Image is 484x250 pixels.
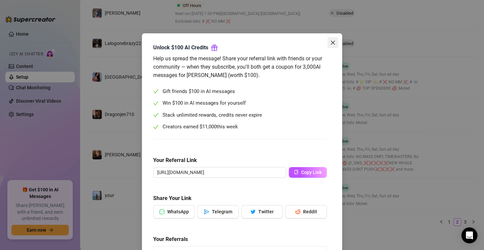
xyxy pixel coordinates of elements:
[153,112,159,118] span: check
[327,40,338,45] span: Close
[153,235,327,243] h5: Your Referrals
[294,170,298,174] span: copy
[330,40,335,45] span: close
[295,209,300,214] span: reddit
[153,54,327,79] div: Help us spread the message! Share your referral link with friends or your community — when they s...
[212,209,232,214] span: Telegram
[167,209,189,214] span: WhatsApp
[461,227,477,243] div: Open Intercom Messenger
[211,44,218,51] span: gift
[250,209,256,214] span: twitter
[153,194,327,202] h5: Share Your Link
[301,170,322,175] span: Copy Link
[241,205,283,218] button: twitterTwitter
[163,111,262,119] span: Stack unlimited rewards, credits never expire
[153,156,327,164] h5: Your Referral Link
[285,205,327,218] button: redditReddit
[153,124,159,130] span: check
[258,209,274,214] span: Twitter
[197,205,239,218] button: sendTelegram
[163,123,238,131] span: Creators earned $ this week
[327,37,338,48] button: Close
[163,99,246,107] span: Win $100 in AI messages for yourself
[153,205,195,218] button: messageWhatsApp
[153,101,159,106] span: check
[163,88,235,96] span: Gift friends $100 in AI messages
[303,209,317,214] span: Reddit
[153,89,159,94] span: check
[289,167,327,178] button: Copy Link
[153,44,208,51] strong: Unlock $100 AI Credits
[159,209,165,214] span: message
[204,209,209,214] span: send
